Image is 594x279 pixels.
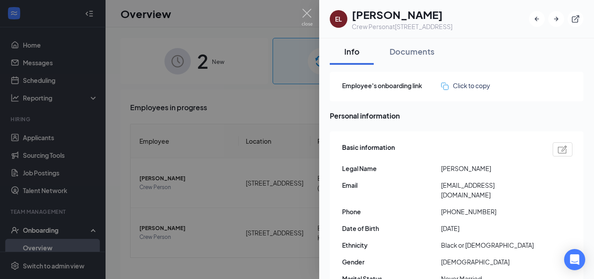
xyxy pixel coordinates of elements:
[552,15,561,23] svg: ArrowRight
[342,142,395,156] span: Basic information
[339,46,365,57] div: Info
[532,15,541,23] svg: ArrowLeftNew
[441,164,540,173] span: [PERSON_NAME]
[342,164,441,173] span: Legal Name
[548,11,564,27] button: ArrowRight
[441,82,448,90] img: click-to-copy.71757273a98fde459dfc.svg
[342,257,441,267] span: Gender
[335,15,342,23] div: EL
[529,11,545,27] button: ArrowLeftNew
[441,240,540,250] span: Black or [DEMOGRAPHIC_DATA]
[441,223,540,233] span: [DATE]
[568,11,583,27] button: ExternalLink
[564,249,585,270] div: Open Intercom Messenger
[571,15,580,23] svg: ExternalLink
[342,240,441,250] span: Ethnicity
[342,207,441,216] span: Phone
[342,81,441,90] span: Employee's onboarding link
[342,180,441,190] span: Email
[441,81,490,90] button: Click to copy
[342,223,441,233] span: Date of Birth
[441,180,540,200] span: [EMAIL_ADDRESS][DOMAIN_NAME]
[330,110,583,121] span: Personal information
[352,22,452,31] div: Crew Person at [STREET_ADDRESS]
[390,46,434,57] div: Documents
[352,7,452,22] h1: [PERSON_NAME]
[441,207,540,216] span: [PHONE_NUMBER]
[441,257,540,267] span: [DEMOGRAPHIC_DATA]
